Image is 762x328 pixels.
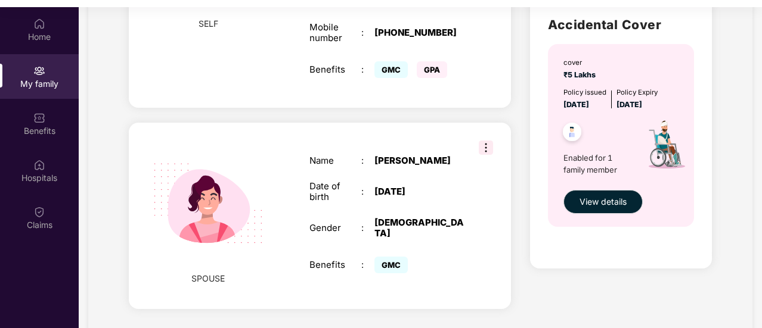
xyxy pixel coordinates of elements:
[548,15,693,35] h2: Accidental Cover
[361,27,374,38] div: :
[563,57,599,68] div: cover
[361,260,374,270] div: :
[33,206,45,218] img: svg+xml;base64,PHN2ZyBpZD0iQ2xhaW0iIHhtbG5zPSJodHRwOi8vd3d3LnczLm9yZy8yMDAwL3N2ZyIgd2lkdGg9IjIwIi...
[361,155,374,166] div: :
[557,119,587,148] img: svg+xml;base64,PHN2ZyB4bWxucz0iaHR0cDovL3d3dy53My5vcmcvMjAwMC9zdmciIHdpZHRoPSI0OC45NDMiIGhlaWdodD...
[374,155,465,166] div: [PERSON_NAME]
[33,18,45,30] img: svg+xml;base64,PHN2ZyBpZD0iSG9tZSIgeG1sbnM9Imh0dHA6Ly93d3cudzMub3JnLzIwMDAvc3ZnIiB3aWR0aD0iMjAiIG...
[309,223,361,233] div: Gender
[563,190,643,214] button: View details
[374,257,408,273] span: GMC
[309,22,361,43] div: Mobile number
[374,186,465,197] div: [DATE]
[417,61,447,78] span: GPA
[563,87,606,98] div: Policy issued
[374,27,465,38] div: [PHONE_NUMBER]
[33,112,45,124] img: svg+xml;base64,PHN2ZyBpZD0iQmVuZWZpdHMiIHhtbG5zPSJodHRwOi8vd3d3LnczLm9yZy8yMDAwL3N2ZyIgd2lkdGg9Ij...
[361,223,374,233] div: :
[632,111,699,184] img: icon
[563,100,589,109] span: [DATE]
[374,217,465,239] div: [DEMOGRAPHIC_DATA]
[309,260,361,270] div: Benefits
[563,70,599,79] span: ₹5 Lakhs
[361,64,374,75] div: :
[479,140,493,155] img: svg+xml;base64,PHN2ZyB3aWR0aD0iMzIiIGhlaWdodD0iMzIiIHZpZXdCb3g9IjAgMCAzMiAzMiIgZmlsbD0ibm9uZSIgeG...
[199,17,218,30] span: SELF
[361,186,374,197] div: :
[33,159,45,171] img: svg+xml;base64,PHN2ZyBpZD0iSG9zcGl0YWxzIiB4bWxucz0iaHR0cDovL3d3dy53My5vcmcvMjAwMC9zdmciIHdpZHRoPS...
[139,135,277,272] img: svg+xml;base64,PHN2ZyB4bWxucz0iaHR0cDovL3d3dy53My5vcmcvMjAwMC9zdmciIHdpZHRoPSIyMjQiIGhlaWdodD0iMT...
[617,87,658,98] div: Policy Expiry
[309,155,361,166] div: Name
[309,181,361,202] div: Date of birth
[33,65,45,77] img: svg+xml;base64,PHN2ZyB3aWR0aD0iMjAiIGhlaWdodD0iMjAiIHZpZXdCb3g9IjAgMCAyMCAyMCIgZmlsbD0ibm9uZSIgeG...
[563,152,632,176] span: Enabled for 1 family member
[580,195,627,208] span: View details
[617,100,642,109] span: [DATE]
[309,64,361,75] div: Benefits
[374,61,408,78] span: GMC
[191,272,225,285] span: SPOUSE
